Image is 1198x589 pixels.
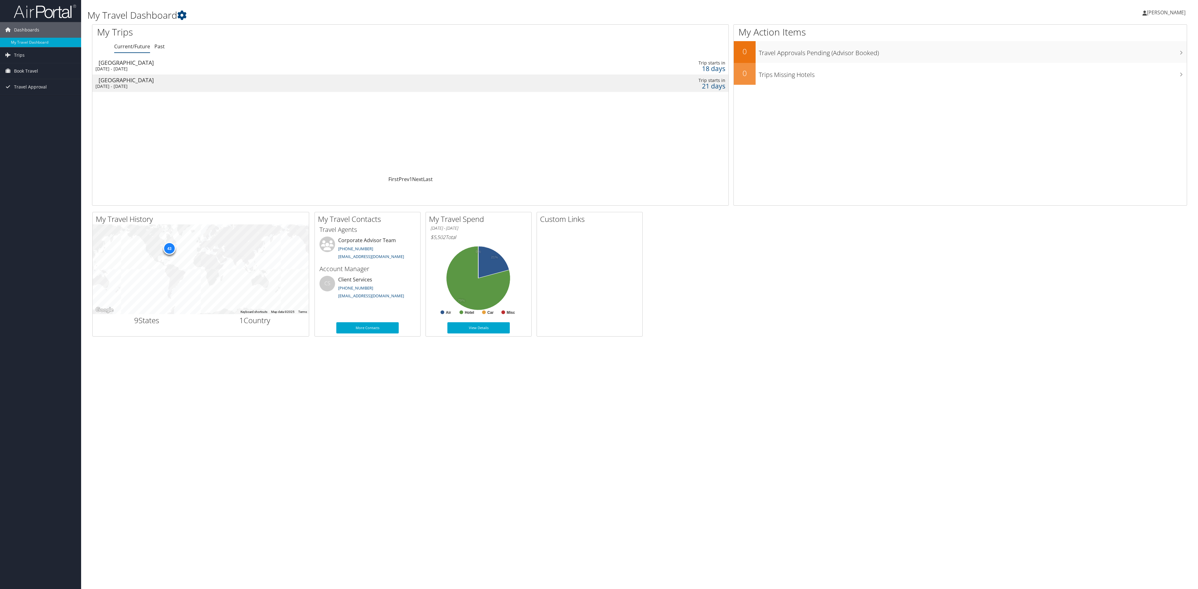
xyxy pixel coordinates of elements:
[94,306,115,314] img: Google
[1147,9,1186,16] span: [PERSON_NAME]
[409,176,412,183] a: 1
[99,77,486,83] div: [GEOGRAPHIC_DATA]
[487,310,494,315] text: Car
[581,83,725,89] div: 21 days
[581,66,725,71] div: 18 days
[316,276,419,301] li: Client Services
[338,293,404,299] a: [EMAIL_ADDRESS][DOMAIN_NAME]
[431,234,446,241] span: $5,502
[465,310,474,315] text: Hotel
[114,43,150,50] a: Current/Future
[97,26,459,39] h1: My Trips
[734,41,1187,63] a: 0Travel Approvals Pending (Advisor Booked)
[134,315,139,325] span: 9
[388,176,399,183] a: First
[1142,3,1192,22] a: [PERSON_NAME]
[431,234,527,241] h6: Total
[14,47,25,63] span: Trips
[99,60,486,65] div: [GEOGRAPHIC_DATA]
[271,310,295,314] span: Map data ©2025
[734,26,1187,39] h1: My Action Items
[95,66,483,72] div: [DATE] - [DATE]
[94,306,115,314] a: Open this area in Google Maps (opens a new window)
[336,322,399,333] a: More Contacts
[540,214,642,224] h2: Custom Links
[581,60,725,66] div: Trip starts in
[338,254,404,259] a: [EMAIL_ADDRESS][DOMAIN_NAME]
[412,176,423,183] a: Next
[431,225,527,231] h6: [DATE] - [DATE]
[447,322,510,333] a: View Details
[14,63,38,79] span: Book Travel
[318,214,420,224] h2: My Travel Contacts
[429,214,531,224] h2: My Travel Spend
[319,265,416,273] h3: Account Manager
[759,67,1187,79] h3: Trips Missing Hotels
[206,315,304,326] h2: Country
[87,9,824,22] h1: My Travel Dashboard
[14,22,39,38] span: Dashboards
[319,276,335,291] div: CS
[319,225,416,234] h3: Travel Agents
[734,46,756,57] h2: 0
[14,79,47,95] span: Travel Approval
[95,84,483,89] div: [DATE] - [DATE]
[734,68,756,79] h2: 0
[491,256,498,259] tspan: 21%
[239,315,244,325] span: 1
[338,246,373,251] a: [PHONE_NUMBER]
[507,310,515,315] text: Misc
[734,63,1187,85] a: 0Trips Missing Hotels
[759,45,1187,57] h3: Travel Approvals Pending (Advisor Booked)
[298,310,307,314] a: Terms (opens in new tab)
[458,299,465,303] tspan: 79%
[423,176,433,183] a: Last
[154,43,165,50] a: Past
[399,176,409,183] a: Prev
[241,310,267,314] button: Keyboard shortcuts
[338,285,373,291] a: [PHONE_NUMBER]
[97,315,196,326] h2: States
[316,237,419,262] li: Corporate Advisor Team
[14,4,76,19] img: airportal-logo.png
[581,78,725,83] div: Trip starts in
[476,250,481,254] tspan: 0%
[163,242,176,255] div: 43
[446,310,451,315] text: Air
[96,214,309,224] h2: My Travel History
